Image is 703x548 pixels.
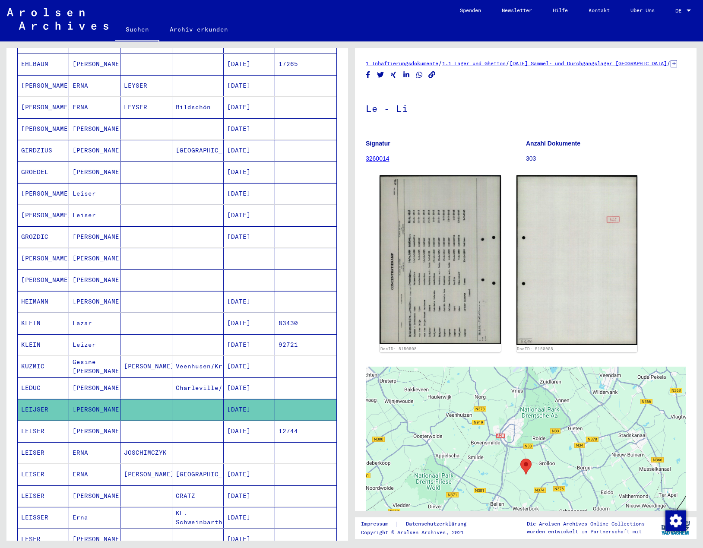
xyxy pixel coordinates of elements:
[224,140,275,161] mat-cell: [DATE]
[69,162,120,183] mat-cell: [PERSON_NAME]
[361,519,395,529] a: Impressum
[361,519,477,529] div: |
[516,175,638,345] img: 002.jpg
[69,507,120,528] mat-cell: Erna
[275,421,336,442] mat-cell: 12744
[120,97,172,118] mat-cell: LEYSER
[18,485,69,507] mat-cell: LEISER
[442,60,506,67] a: 1.1 Lager und Ghettos
[224,377,275,399] mat-cell: [DATE]
[364,70,373,80] button: Share on Facebook
[526,140,580,147] b: Anzahl Dokumente
[172,377,224,399] mat-cell: Charleville/[GEOGRAPHIC_DATA]
[172,356,224,377] mat-cell: Veenhusen/Krs.leer
[172,140,224,161] mat-cell: [GEOGRAPHIC_DATA]
[665,510,686,531] img: Zustimmung ändern
[527,520,645,528] p: Die Arolsen Archives Online-Collections
[224,334,275,355] mat-cell: [DATE]
[399,519,477,529] a: Datenschutzerklärung
[527,528,645,535] p: wurden entwickelt in Partnerschaft mit
[224,485,275,507] mat-cell: [DATE]
[18,442,69,463] mat-cell: LEISER
[69,118,120,139] mat-cell: [PERSON_NAME]
[224,54,275,75] mat-cell: [DATE]
[115,19,159,41] a: Suchen
[18,377,69,399] mat-cell: LEDUC
[18,205,69,226] mat-cell: [PERSON_NAME]
[224,162,275,183] mat-cell: [DATE]
[224,291,275,312] mat-cell: [DATE]
[275,334,336,355] mat-cell: 92721
[7,8,108,30] img: Arolsen_neg.svg
[224,97,275,118] mat-cell: [DATE]
[402,70,411,80] button: Share on LinkedIn
[18,269,69,291] mat-cell: [PERSON_NAME]
[224,507,275,528] mat-cell: [DATE]
[427,70,437,80] button: Copy link
[438,59,442,67] span: /
[69,421,120,442] mat-cell: [PERSON_NAME]
[18,97,69,118] mat-cell: [PERSON_NAME]
[18,507,69,528] mat-cell: LEISSER
[172,97,224,118] mat-cell: Bildschön
[69,75,120,96] mat-cell: ERNA
[659,517,692,538] img: yv_logo.png
[172,507,224,528] mat-cell: KL. Schweinbarth
[224,226,275,247] mat-cell: [DATE]
[18,75,69,96] mat-cell: [PERSON_NAME]
[120,75,172,96] mat-cell: LEYSER
[506,59,510,67] span: /
[18,183,69,204] mat-cell: [PERSON_NAME]
[172,485,224,507] mat-cell: GRÄTZ
[675,8,685,14] span: DE
[380,346,417,351] a: DocID: 5150908
[18,162,69,183] mat-cell: GROEDEL
[18,421,69,442] mat-cell: LEISER
[69,205,120,226] mat-cell: Leiser
[224,421,275,442] mat-cell: [DATE]
[69,54,120,75] mat-cell: [PERSON_NAME]
[69,226,120,247] mat-cell: [PERSON_NAME]
[520,459,532,475] div: Westerbork Assembly and Transit Camp
[224,399,275,420] mat-cell: [DATE]
[18,248,69,269] mat-cell: [PERSON_NAME]
[120,464,172,485] mat-cell: [PERSON_NAME]
[224,75,275,96] mat-cell: [DATE]
[366,140,390,147] b: Signatur
[18,140,69,161] mat-cell: GIRDZIUS
[120,356,172,377] mat-cell: [PERSON_NAME]
[18,313,69,334] mat-cell: KLEIN
[517,346,553,351] a: DocID: 5150908
[224,464,275,485] mat-cell: [DATE]
[159,19,238,40] a: Archiv erkunden
[224,205,275,226] mat-cell: [DATE]
[69,356,120,377] mat-cell: Gesine [PERSON_NAME]
[389,70,398,80] button: Share on Xing
[275,54,336,75] mat-cell: 17265
[69,248,120,269] mat-cell: [PERSON_NAME]
[18,54,69,75] mat-cell: EHLBAUM
[18,334,69,355] mat-cell: KLEIN
[275,313,336,334] mat-cell: 83430
[18,464,69,485] mat-cell: LEISER
[69,313,120,334] mat-cell: Lazar
[665,510,686,531] div: Zustimmung ändern
[120,442,172,463] mat-cell: JOSCHIMCZYK
[69,269,120,291] mat-cell: [PERSON_NAME]
[376,70,385,80] button: Share on Twitter
[224,183,275,204] mat-cell: [DATE]
[69,334,120,355] mat-cell: Leizer
[366,155,389,162] a: 3260014
[366,60,438,67] a: 1 Inhaftierungsdokumente
[361,529,477,536] p: Copyright © Arolsen Archives, 2021
[69,399,120,420] mat-cell: [PERSON_NAME]
[526,154,686,163] p: 303
[224,313,275,334] mat-cell: [DATE]
[69,377,120,399] mat-cell: [PERSON_NAME]
[510,60,667,67] a: [DATE] Sammel- und Durchgangslager [GEOGRAPHIC_DATA]
[69,464,120,485] mat-cell: ERNA
[69,140,120,161] mat-cell: [PERSON_NAME]
[69,97,120,118] mat-cell: ERNA
[18,291,69,312] mat-cell: HEIMANN
[69,485,120,507] mat-cell: [PERSON_NAME]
